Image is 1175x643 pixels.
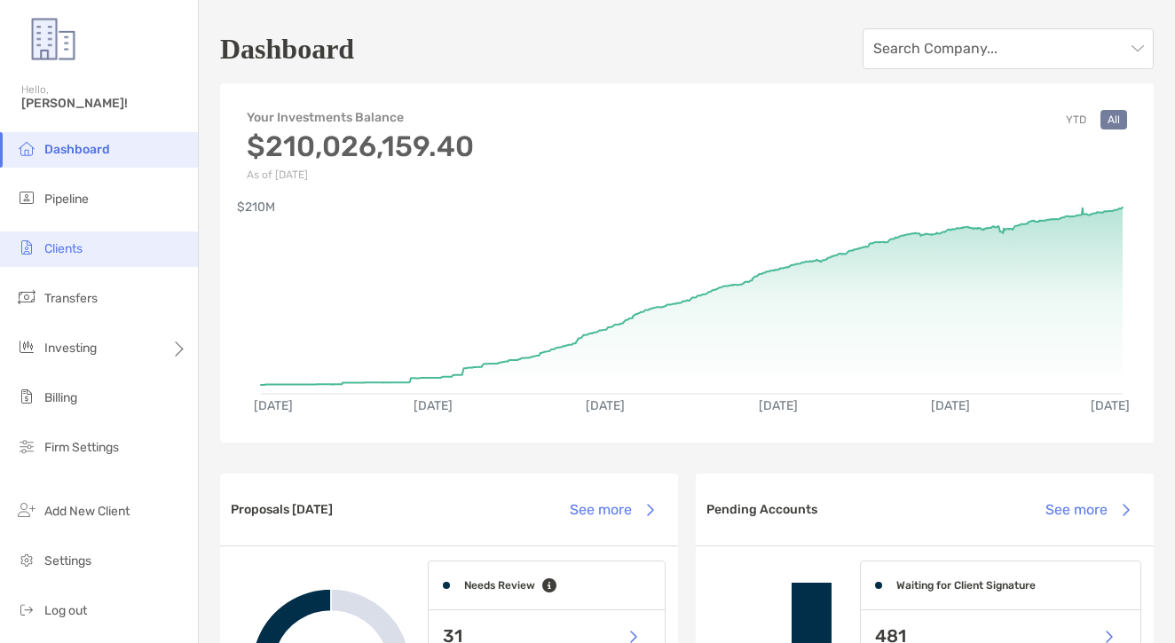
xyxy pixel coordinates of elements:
img: firm-settings icon [16,435,37,457]
span: Clients [44,241,83,256]
img: clients icon [16,237,37,258]
text: [DATE] [586,398,625,413]
img: logout icon [16,599,37,620]
button: See more [1031,490,1143,529]
h4: Your Investments Balance [247,110,474,125]
span: Add New Client [44,504,130,519]
img: Zoe Logo [21,7,85,71]
text: [DATE] [931,398,970,413]
span: Log out [44,603,87,618]
img: dashboard icon [16,137,37,159]
img: add_new_client icon [16,499,37,521]
text: [DATE] [1091,398,1130,413]
img: billing icon [16,386,37,407]
span: Settings [44,553,91,569]
text: [DATE] [254,398,293,413]
span: Investing [44,341,97,356]
span: Dashboard [44,142,110,157]
text: [DATE] [759,398,798,413]
button: YTD [1059,110,1093,129]
button: See more [556,490,667,529]
h3: Pending Accounts [706,502,817,517]
h3: $210,026,159.40 [247,129,474,163]
text: $210M [237,200,275,215]
span: Firm Settings [44,440,119,455]
img: settings icon [16,549,37,570]
p: As of [DATE] [247,169,474,181]
h1: Dashboard [220,33,354,66]
button: All [1100,110,1127,129]
span: [PERSON_NAME]! [21,96,187,111]
img: investing icon [16,336,37,357]
h4: Waiting for Client Signature [896,579,1036,592]
span: Pipeline [44,192,89,207]
span: Billing [44,390,77,405]
text: [DATE] [414,398,453,413]
img: pipeline icon [16,187,37,208]
span: Transfers [44,291,98,306]
h4: Needs Review [464,579,535,592]
h3: Proposals [DATE] [231,502,333,517]
img: transfers icon [16,286,37,308]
